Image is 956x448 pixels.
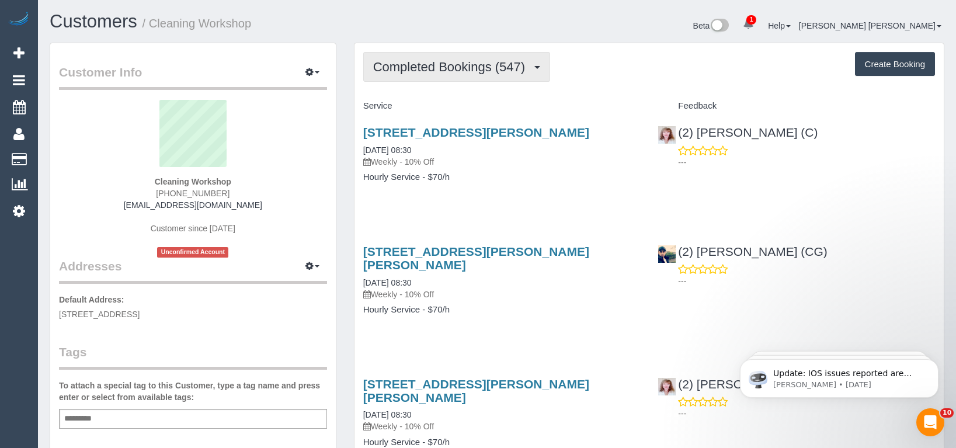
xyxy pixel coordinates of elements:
small: / Cleaning Workshop [142,17,252,30]
legend: Tags [59,343,327,370]
a: [DATE] 08:30 [363,145,412,155]
img: (2) Kerry Welfare (C) [658,126,676,144]
h4: Service [363,101,641,111]
a: (2) [PERSON_NAME] (CG) [658,245,828,258]
h4: Feedback [658,101,935,111]
a: [EMAIL_ADDRESS][DOMAIN_NAME] [124,200,262,210]
a: [PERSON_NAME] [PERSON_NAME] [799,21,941,30]
iframe: Intercom live chat [916,408,944,436]
a: [DATE] 08:30 [363,410,412,419]
span: [STREET_ADDRESS] [59,310,140,319]
p: --- [678,157,935,168]
a: [STREET_ADDRESS][PERSON_NAME] [363,126,589,139]
label: To attach a special tag to this Customer, type a tag name and press enter or select from availabl... [59,380,327,403]
a: [STREET_ADDRESS][PERSON_NAME][PERSON_NAME] [363,377,589,404]
h4: Hourly Service - $70/h [363,437,641,447]
span: 1 [746,15,756,25]
a: (2) [PERSON_NAME] (C) [658,126,818,139]
img: New interface [710,19,729,34]
a: Customers [50,11,137,32]
label: Default Address: [59,294,124,305]
span: Customer since [DATE] [151,224,235,233]
a: [DATE] 08:30 [363,278,412,287]
p: --- [678,275,935,287]
span: Unconfirmed Account [157,247,228,257]
p: Weekly - 10% Off [363,289,641,300]
span: [PHONE_NUMBER] [156,189,230,198]
a: Help [768,21,791,30]
iframe: Intercom notifications message [722,335,956,416]
button: Create Booking [855,52,935,77]
p: Weekly - 10% Off [363,421,641,432]
img: (2) Syed Razvi (CG) [658,245,676,263]
p: --- [678,408,935,419]
img: Automaid Logo [7,12,30,28]
a: 1 [737,12,760,37]
h4: Hourly Service - $70/h [363,172,641,182]
p: Weekly - 10% Off [363,156,641,168]
a: [STREET_ADDRESS][PERSON_NAME][PERSON_NAME] [363,245,589,272]
img: (2) Kerry Welfare (C) [658,378,676,395]
h4: Hourly Service - $70/h [363,305,641,315]
span: 10 [940,408,954,418]
strong: Cleaning Workshop [155,177,231,186]
a: Beta [693,21,729,30]
span: Completed Bookings (547) [373,60,531,74]
legend: Customer Info [59,64,327,90]
button: Completed Bookings (547) [363,52,551,82]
